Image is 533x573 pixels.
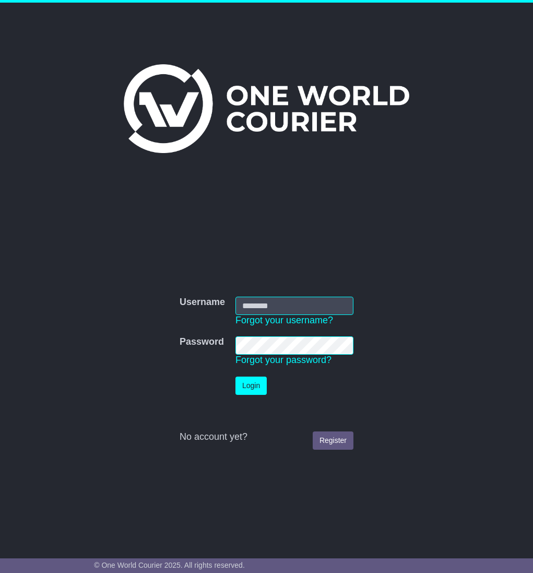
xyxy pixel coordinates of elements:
[124,64,409,153] img: One World
[313,431,353,450] a: Register
[235,315,333,325] a: Forgot your username?
[180,431,353,443] div: No account yet?
[180,336,224,348] label: Password
[180,297,225,308] label: Username
[94,561,245,569] span: © One World Courier 2025. All rights reserved.
[235,377,267,395] button: Login
[235,355,331,365] a: Forgot your password?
